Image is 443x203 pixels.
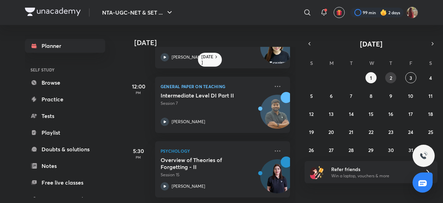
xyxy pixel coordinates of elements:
abbr: October 14, 2025 [349,111,354,117]
abbr: October 23, 2025 [388,129,394,135]
span: [DATE] [360,39,382,49]
button: October 1, 2025 [365,72,377,83]
abbr: October 25, 2025 [428,129,433,135]
abbr: October 11, 2025 [428,93,433,99]
button: October 31, 2025 [405,144,416,155]
abbr: Wednesday [369,60,374,66]
abbr: October 16, 2025 [388,111,393,117]
a: Notes [25,159,105,173]
abbr: October 3, 2025 [409,75,412,81]
button: October 17, 2025 [405,108,416,119]
button: October 6, 2025 [326,90,337,101]
img: Avatar [261,99,294,132]
button: October 28, 2025 [346,144,357,155]
a: Tests [25,109,105,123]
button: October 20, 2025 [326,126,337,137]
img: ttu [419,152,428,160]
abbr: October 8, 2025 [370,93,372,99]
button: October 26, 2025 [306,144,317,155]
abbr: Thursday [389,60,392,66]
img: Srishti Sharma [406,7,418,18]
p: [PERSON_NAME] [172,54,205,60]
button: October 18, 2025 [425,108,436,119]
button: October 8, 2025 [365,90,377,101]
abbr: October 5, 2025 [310,93,313,99]
button: October 14, 2025 [346,108,357,119]
button: October 16, 2025 [385,108,396,119]
abbr: October 12, 2025 [309,111,314,117]
abbr: October 2, 2025 [390,75,392,81]
p: [PERSON_NAME] [172,183,205,189]
abbr: October 20, 2025 [328,129,334,135]
abbr: October 24, 2025 [408,129,413,135]
h4: [DATE] [134,39,297,47]
abbr: October 4, 2025 [429,75,432,81]
abbr: October 28, 2025 [349,147,354,153]
button: October 12, 2025 [306,108,317,119]
button: October 22, 2025 [365,126,377,137]
button: October 19, 2025 [306,126,317,137]
abbr: October 26, 2025 [309,147,314,153]
h5: 5:30 [125,147,152,155]
a: Browse [25,76,105,90]
button: October 23, 2025 [385,126,396,137]
p: Psychology [161,147,269,155]
button: NTA-UGC-NET & SET ... [98,6,178,19]
p: Session 7 [161,100,269,107]
h6: SELF STUDY [25,64,105,76]
button: October 13, 2025 [326,108,337,119]
abbr: October 21, 2025 [349,129,353,135]
button: October 3, 2025 [405,72,416,83]
button: October 27, 2025 [326,144,337,155]
a: Playlist [25,126,105,139]
h6: Refer friends [331,166,416,173]
button: October 5, 2025 [306,90,317,101]
button: October 7, 2025 [346,90,357,101]
abbr: Tuesday [350,60,353,66]
abbr: October 17, 2025 [408,111,413,117]
button: October 2, 2025 [385,72,396,83]
abbr: Monday [329,60,334,66]
img: avatar [336,9,342,16]
abbr: October 27, 2025 [329,147,334,153]
img: streak [380,9,387,16]
abbr: October 13, 2025 [329,111,334,117]
abbr: October 15, 2025 [369,111,373,117]
a: Doubts & solutions [25,142,105,156]
button: avatar [334,7,345,18]
h5: Intermediate Level DI Part II [161,92,247,99]
abbr: October 10, 2025 [408,93,413,99]
a: Planner [25,39,105,53]
p: General Paper on Teaching [161,82,269,91]
a: Practice [25,92,105,106]
button: October 25, 2025 [425,126,436,137]
button: October 10, 2025 [405,90,416,101]
img: Avatar [261,163,294,196]
button: October 9, 2025 [385,90,396,101]
h5: Overview of Theories of Forgetting - II [161,157,247,170]
button: October 30, 2025 [385,144,396,155]
p: PM [125,155,152,159]
img: Avatar [261,34,294,67]
button: [DATE] [314,39,428,49]
abbr: October 29, 2025 [368,147,373,153]
button: October 11, 2025 [425,90,436,101]
button: October 21, 2025 [346,126,357,137]
abbr: October 30, 2025 [388,147,394,153]
abbr: October 1, 2025 [370,75,372,81]
p: PM [125,91,152,95]
p: Session 15 [161,172,269,178]
p: Win a laptop, vouchers & more [331,173,416,179]
abbr: October 31, 2025 [408,147,413,153]
button: October 24, 2025 [405,126,416,137]
abbr: Saturday [429,60,432,66]
button: October 29, 2025 [365,144,377,155]
abbr: October 6, 2025 [330,93,333,99]
button: October 4, 2025 [425,72,436,83]
p: [PERSON_NAME] [172,119,205,125]
abbr: October 7, 2025 [350,93,352,99]
button: October 15, 2025 [365,108,377,119]
abbr: Sunday [310,60,313,66]
img: referral [310,165,324,179]
abbr: October 18, 2025 [428,111,433,117]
